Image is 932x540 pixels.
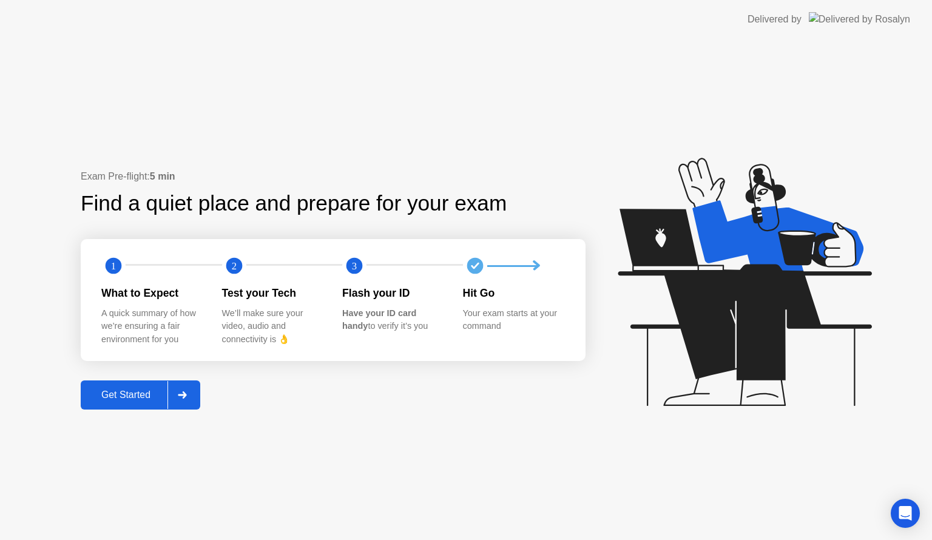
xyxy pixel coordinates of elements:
div: We’ll make sure your video, audio and connectivity is 👌 [222,307,323,346]
button: Get Started [81,380,200,410]
div: Hit Go [463,285,564,301]
text: 2 [231,260,236,272]
div: A quick summary of how we’re ensuring a fair environment for you [101,307,203,346]
div: Flash your ID [342,285,444,301]
text: 3 [352,260,357,272]
img: Delivered by Rosalyn [809,12,910,26]
div: Delivered by [748,12,802,27]
div: Your exam starts at your command [463,307,564,333]
div: to verify it’s you [342,307,444,333]
div: What to Expect [101,285,203,301]
text: 1 [111,260,116,272]
b: Have your ID card handy [342,308,416,331]
b: 5 min [150,171,175,181]
div: Exam Pre-flight: [81,169,586,184]
div: Test your Tech [222,285,323,301]
div: Open Intercom Messenger [891,499,920,528]
div: Find a quiet place and prepare for your exam [81,187,508,220]
div: Get Started [84,390,167,400]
